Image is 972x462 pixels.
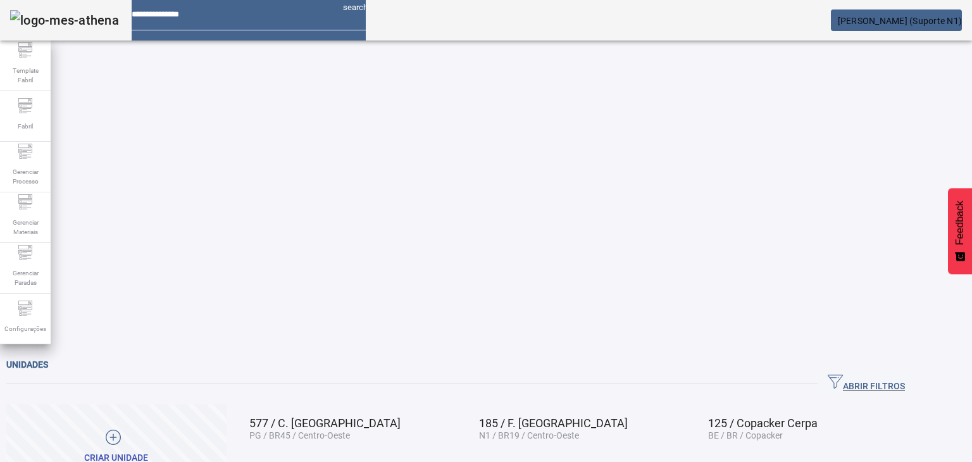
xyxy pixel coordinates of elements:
[479,430,579,440] span: N1 / BR19 / Centro-Oeste
[14,118,37,135] span: Fabril
[1,320,50,337] span: Configurações
[828,374,905,393] span: ABRIR FILTROS
[6,265,44,291] span: Gerenciar Paradas
[6,359,48,370] span: Unidades
[838,16,963,26] span: [PERSON_NAME] (Suporte N1)
[6,214,44,240] span: Gerenciar Materiais
[6,62,44,89] span: Template Fabril
[249,430,350,440] span: PG / BR45 / Centro-Oeste
[708,416,818,430] span: 125 / Copacker Cerpa
[818,372,915,395] button: ABRIR FILTROS
[249,416,401,430] span: 577 / C. [GEOGRAPHIC_DATA]
[10,10,119,30] img: logo-mes-athena
[948,188,972,274] button: Feedback - Mostrar pesquisa
[708,430,783,440] span: BE / BR / Copacker
[479,416,628,430] span: 185 / F. [GEOGRAPHIC_DATA]
[6,163,44,190] span: Gerenciar Processo
[954,201,966,245] span: Feedback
